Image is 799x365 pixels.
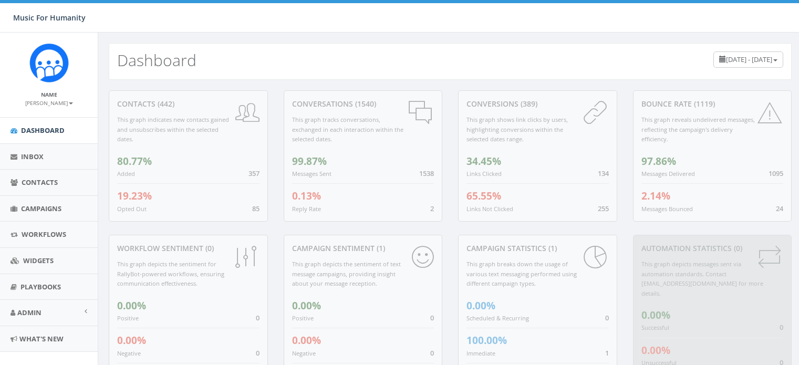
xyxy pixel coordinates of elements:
[117,243,260,254] div: Workflow Sentiment
[546,243,557,253] span: (1)
[25,98,73,107] a: [PERSON_NAME]
[292,333,321,347] span: 0.00%
[641,170,695,178] small: Messages Delivered
[29,43,69,82] img: Rally_Corp_Logo_1.png
[117,154,152,168] span: 80.77%
[203,243,214,253] span: (0)
[117,349,141,357] small: Negative
[641,308,670,322] span: 0.00%
[41,91,57,98] small: Name
[21,126,65,135] span: Dashboard
[292,205,321,213] small: Reply Rate
[292,170,331,178] small: Messages Sent
[21,204,61,213] span: Campaigns
[732,243,742,253] span: (0)
[769,169,783,178] span: 1095
[292,99,434,109] div: conversations
[117,314,139,322] small: Positive
[292,299,321,312] span: 0.00%
[641,243,784,254] div: Automation Statistics
[641,260,763,297] small: This graph depicts messages sent via automation standards. Contact [EMAIL_ADDRESS][DOMAIN_NAME] f...
[353,99,376,109] span: (1540)
[117,333,146,347] span: 0.00%
[692,99,715,109] span: (1119)
[466,99,609,109] div: conversions
[466,116,568,143] small: This graph shows link clicks by users, highlighting conversions within the selected dates range.
[466,333,507,347] span: 100.00%
[598,204,609,213] span: 255
[375,243,385,253] span: (1)
[155,99,174,109] span: (442)
[117,205,147,213] small: Opted Out
[292,116,403,143] small: This graph tracks conversations, exchanged in each interaction within the selected dates.
[466,170,502,178] small: Links Clicked
[518,99,537,109] span: (389)
[776,204,783,213] span: 24
[605,313,609,322] span: 0
[419,169,434,178] span: 1538
[292,260,401,287] small: This graph depicts the sentiment of text message campaigns, providing insight about your message ...
[117,170,135,178] small: Added
[598,169,609,178] span: 134
[641,205,693,213] small: Messages Bounced
[466,205,513,213] small: Links Not Clicked
[19,334,64,343] span: What's New
[22,230,66,239] span: Workflows
[248,169,260,178] span: 357
[641,189,670,203] span: 2.14%
[466,299,495,312] span: 0.00%
[117,189,152,203] span: 19.23%
[256,313,260,322] span: 0
[430,204,434,213] span: 2
[256,348,260,358] span: 0
[466,154,501,168] span: 34.45%
[117,260,224,287] small: This graph depicts the sentiment for RallyBot-powered workflows, ensuring communication effective...
[117,299,146,312] span: 0.00%
[466,260,577,287] small: This graph breaks down the usage of various text messaging performed using different campaign types.
[117,116,229,143] small: This graph indicates new contacts gained and unsubscribes within the selected dates.
[466,189,501,203] span: 65.55%
[117,51,196,69] h2: Dashboard
[22,178,58,187] span: Contacts
[430,348,434,358] span: 0
[117,99,260,109] div: contacts
[466,314,529,322] small: Scheduled & Recurring
[641,324,669,331] small: Successful
[20,282,61,291] span: Playbooks
[780,322,783,332] span: 0
[252,204,260,213] span: 85
[23,256,54,265] span: Widgets
[641,99,784,109] div: Bounce Rate
[292,349,316,357] small: Negative
[13,13,86,23] span: Music For Humanity
[292,154,327,168] span: 99.87%
[430,313,434,322] span: 0
[641,343,670,357] span: 0.00%
[25,99,73,107] small: [PERSON_NAME]
[466,243,609,254] div: Campaign Statistics
[17,308,41,317] span: Admin
[605,348,609,358] span: 1
[21,152,44,161] span: Inbox
[292,189,321,203] span: 0.13%
[726,55,772,64] span: [DATE] - [DATE]
[292,314,314,322] small: Positive
[641,154,676,168] span: 97.86%
[641,116,755,143] small: This graph reveals undelivered messages, reflecting the campaign's delivery efficiency.
[466,349,495,357] small: Immediate
[292,243,434,254] div: Campaign Sentiment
